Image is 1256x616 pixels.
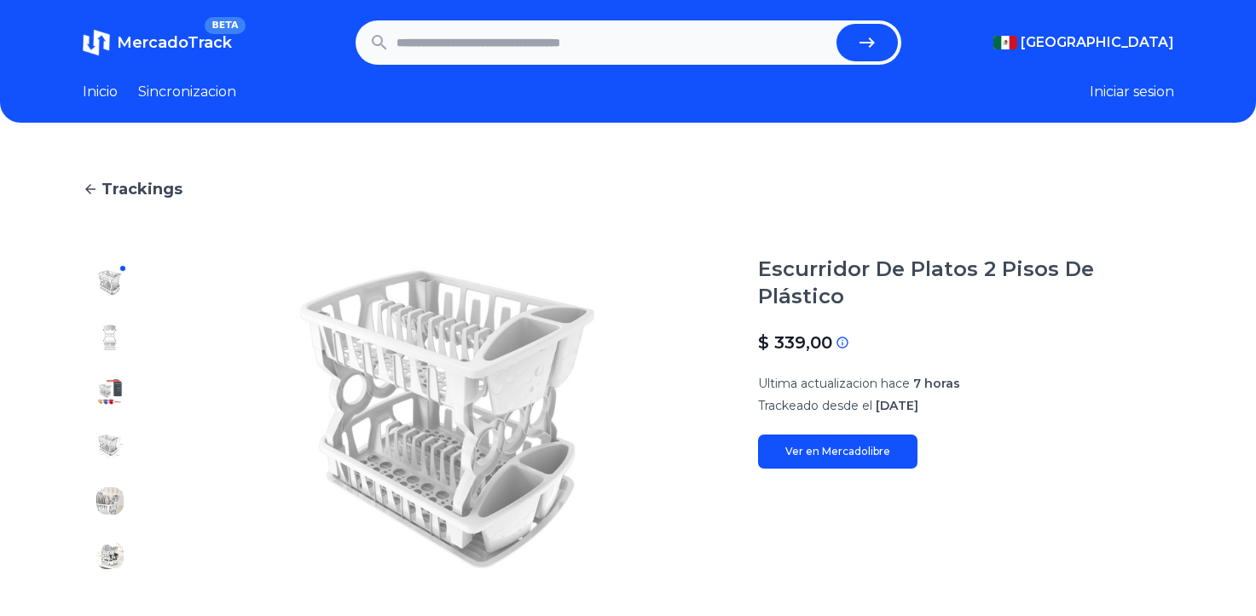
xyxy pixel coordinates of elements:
span: [DATE] [876,398,918,413]
p: $ 339,00 [758,331,832,354]
img: Escurridor De Platos 2 Pisos De Plástico [96,542,124,569]
span: BETA [205,17,245,34]
span: 7 horas [913,376,960,391]
span: [GEOGRAPHIC_DATA] [1021,32,1174,53]
a: Trackings [83,177,1174,201]
span: Trackeado desde el [758,398,872,413]
a: MercadoTrackBETA [83,29,232,56]
img: Escurridor De Platos 2 Pisos De Plástico [96,269,124,296]
img: Escurridor De Platos 2 Pisos De Plástico [96,487,124,515]
a: Sincronizacion [138,82,236,102]
span: Ultima actualizacion hace [758,376,910,391]
span: MercadoTrack [117,33,232,52]
button: Iniciar sesion [1090,82,1174,102]
img: Escurridor De Platos 2 Pisos De Plástico [96,324,124,351]
a: Inicio [83,82,118,102]
span: Trackings [101,177,182,201]
img: Mexico [993,36,1017,49]
img: Escurridor De Platos 2 Pisos De Plástico [96,378,124,406]
img: MercadoTrack [83,29,110,56]
img: Escurridor De Platos 2 Pisos De Plástico [171,256,724,583]
a: Ver en Mercadolibre [758,435,917,469]
button: [GEOGRAPHIC_DATA] [993,32,1174,53]
h1: Escurridor De Platos 2 Pisos De Plástico [758,256,1174,310]
img: Escurridor De Platos 2 Pisos De Plástico [96,433,124,460]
